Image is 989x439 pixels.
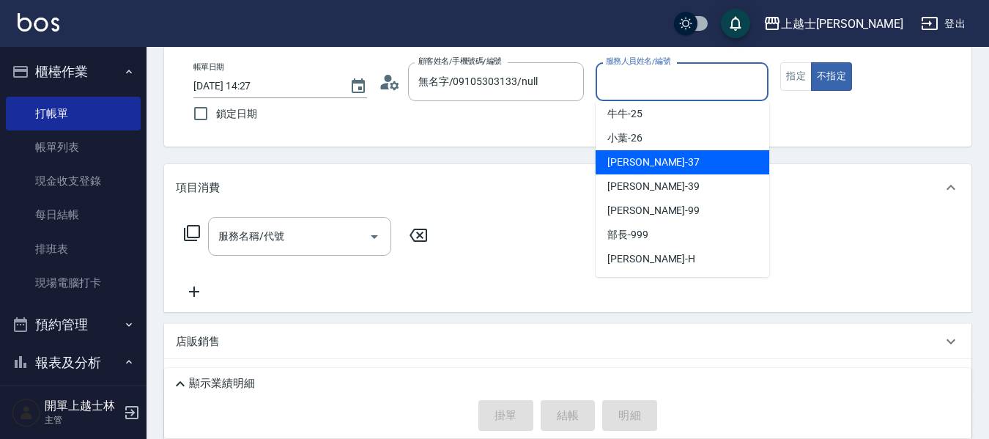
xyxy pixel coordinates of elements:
[189,376,255,391] p: 顯示業績明細
[607,227,648,243] span: 部長 -999
[781,15,903,33] div: 上越士[PERSON_NAME]
[45,399,119,413] h5: 開單上越士林
[193,74,335,98] input: YYYY/MM/DD hh:mm
[758,9,909,39] button: 上越士[PERSON_NAME]
[607,251,695,267] span: [PERSON_NAME] -H
[6,198,141,232] a: 每日結帳
[164,324,971,359] div: 店販銷售
[176,334,220,350] p: 店販銷售
[6,97,141,130] a: 打帳單
[606,56,670,67] label: 服務人員姓名/編號
[18,13,59,32] img: Logo
[193,62,224,73] label: 帳單日期
[607,155,700,170] span: [PERSON_NAME] -37
[418,56,502,67] label: 顧客姓名/手機號碼/編號
[176,180,220,196] p: 項目消費
[6,306,141,344] button: 預約管理
[341,69,376,104] button: Choose date, selected date is 2025-10-14
[12,398,41,427] img: Person
[607,130,642,146] span: 小葉 -26
[164,164,971,211] div: 項目消費
[6,232,141,266] a: 排班表
[780,62,812,91] button: 指定
[6,164,141,198] a: 現金收支登錄
[6,130,141,164] a: 帳單列表
[164,359,971,394] div: 預收卡販賣
[607,179,700,194] span: [PERSON_NAME] -39
[363,225,386,248] button: Open
[915,10,971,37] button: 登出
[45,413,119,427] p: 主管
[811,62,852,91] button: 不指定
[607,203,700,218] span: [PERSON_NAME] -99
[216,106,257,122] span: 鎖定日期
[6,266,141,300] a: 現場電腦打卡
[6,344,141,382] button: 報表及分析
[607,106,642,122] span: 牛牛 -25
[721,9,750,38] button: save
[6,53,141,91] button: 櫃檯作業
